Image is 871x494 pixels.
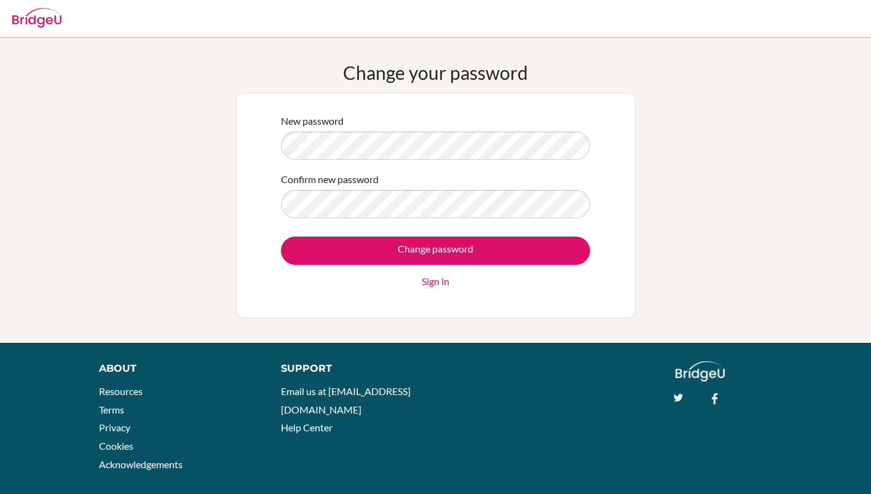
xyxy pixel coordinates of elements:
[281,421,333,433] a: Help Center
[99,458,183,470] a: Acknowledgements
[281,361,423,376] div: Support
[99,361,253,376] div: About
[281,114,344,128] label: New password
[343,61,528,84] h1: Change your password
[281,172,379,187] label: Confirm new password
[99,404,124,415] a: Terms
[281,237,590,265] input: Change password
[99,440,133,452] a: Cookies
[281,385,411,415] a: Email us at [EMAIL_ADDRESS][DOMAIN_NAME]
[676,361,725,382] img: logo_white@2x-f4f0deed5e89b7ecb1c2cc34c3e3d731f90f0f143d5ea2071677605dd97b5244.png
[12,8,61,28] img: Bridge-U
[99,385,143,397] a: Resources
[99,421,130,433] a: Privacy
[422,274,449,289] a: Sign in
